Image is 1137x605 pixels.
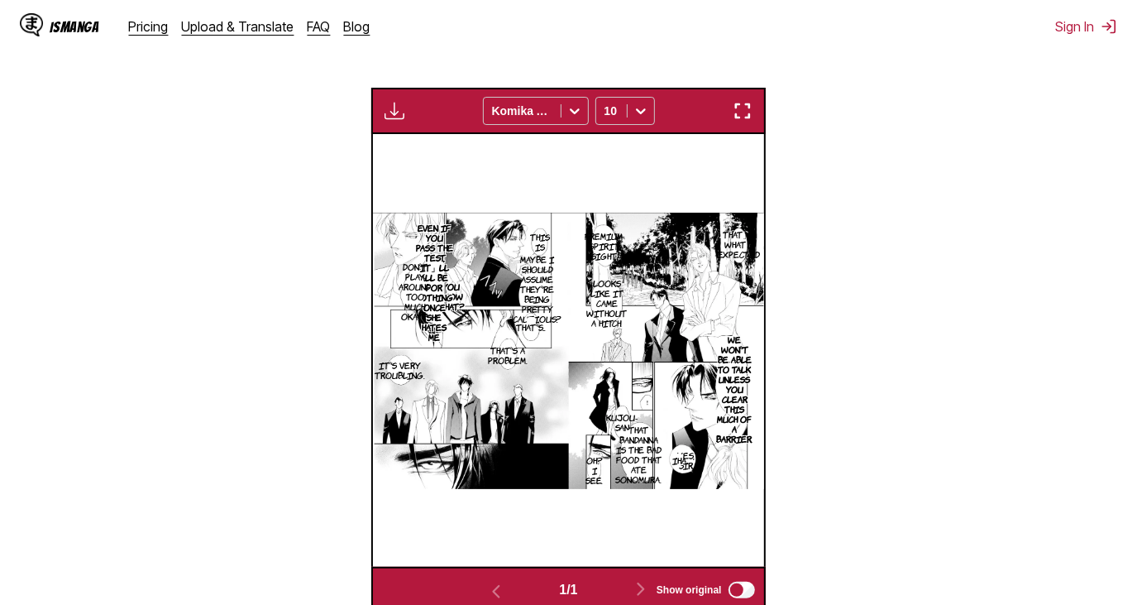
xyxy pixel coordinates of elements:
[486,582,506,602] img: Previous page
[657,584,722,596] span: Show original
[308,18,331,35] a: FAQ
[371,357,428,383] p: It's very troubling.
[396,258,435,324] p: Don't play around too much, okay?
[1101,18,1117,35] img: Sign out
[485,342,531,368] p: That's a problem.
[674,447,698,473] p: Yes, sir.
[182,18,294,35] a: Upload & Translate
[713,331,756,447] p: We won't be able to talk unless you clear this much of a barrier.
[603,409,641,435] p: Kujou-san
[509,251,565,327] p: Maybe I should assume they're being pretty cautious?
[513,319,549,335] p: That's...
[559,583,577,598] span: 1 / 1
[50,19,99,35] div: IsManga
[344,18,370,35] a: Blog
[20,13,129,40] a: IsManga LogoIsManga
[385,101,404,121] img: Download translated images
[1055,18,1117,35] button: Sign In
[373,213,763,489] img: Manga Panel
[581,228,626,264] p: Fremium spirit sight
[412,219,456,345] p: Even if you pass the test, it」ll all be for nothing once she hates me
[733,101,752,121] img: Enter fullscreen
[631,579,651,599] img: Next page
[612,421,665,487] p: That bandanna is the bad food that ate Sonomura.
[527,228,553,255] p: This is
[669,452,690,468] p: Iha
[129,18,169,35] a: Pricing
[583,452,607,488] p: Oh? I see.
[20,13,43,36] img: IsManga Logo
[583,275,630,331] p: Looks like it came without a hitch.
[729,582,755,598] input: Show original
[715,226,764,262] p: That」s what I expected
